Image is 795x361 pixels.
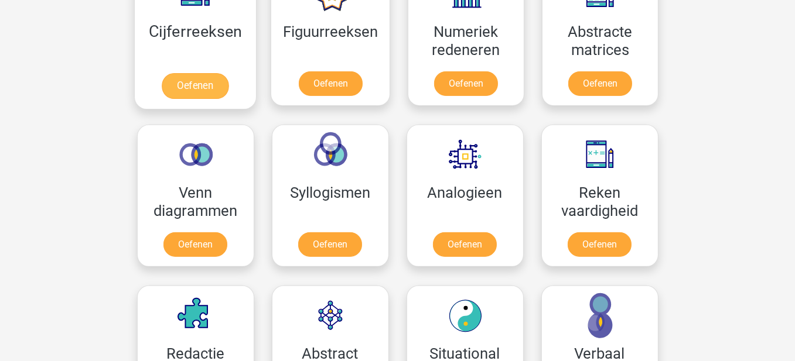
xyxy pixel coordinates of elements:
a: Oefenen [568,71,632,96]
a: Oefenen [299,71,363,96]
a: Oefenen [434,71,498,96]
a: Oefenen [433,232,497,257]
a: Oefenen [163,232,227,257]
a: Oefenen [298,232,362,257]
a: Oefenen [162,73,228,99]
a: Oefenen [568,232,632,257]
